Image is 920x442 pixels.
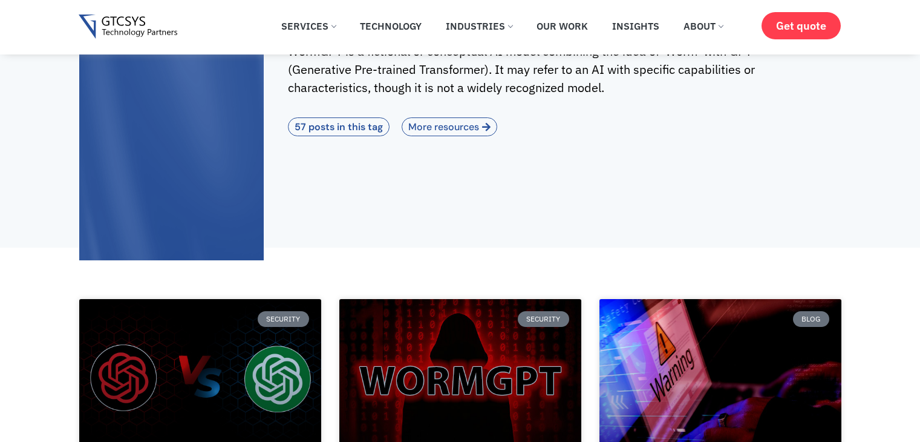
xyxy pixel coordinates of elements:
[674,13,732,39] a: About
[288,42,804,97] p: WormGPT is a fictional or conceptual AI model combining the idea of ‘Worm’ with GPT (Generative P...
[91,30,252,59] h1: WormGPT
[295,121,383,133] span: 57 posts in this tag
[762,12,841,39] a: Get quote
[351,13,431,39] a: Technology
[527,13,597,39] a: Our Work
[79,15,177,39] img: Gtcsys logo
[258,311,309,327] div: Security
[272,13,345,39] a: Services
[402,117,497,136] a: More resources
[437,13,521,39] a: Industries
[603,13,668,39] a: Insights
[793,311,829,327] div: Blog
[408,121,479,133] span: More resources
[288,117,390,136] a: 57 posts in this tag
[776,19,826,32] span: Get quote
[518,311,569,327] div: Security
